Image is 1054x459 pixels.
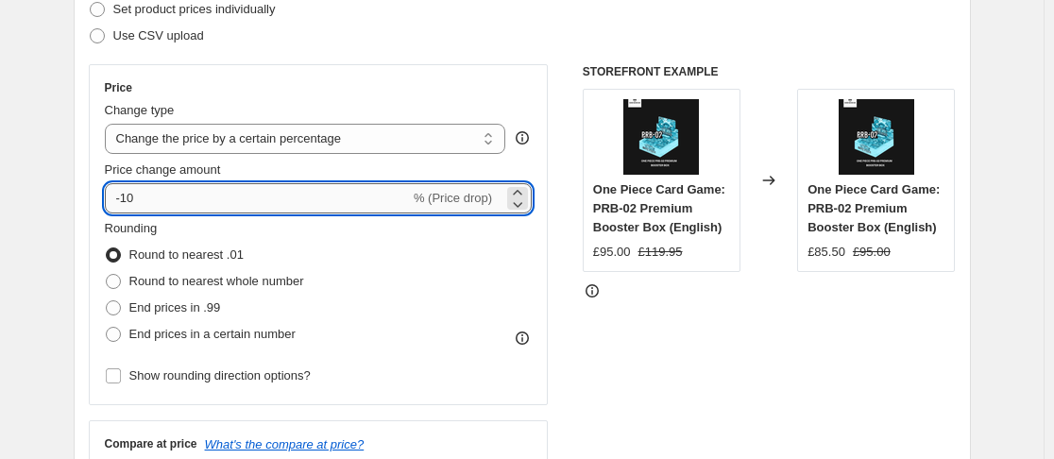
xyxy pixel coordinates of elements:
span: Change type [105,103,175,117]
div: help [513,128,532,147]
h3: Compare at price [105,436,197,451]
strike: £119.95 [638,243,683,262]
span: Use CSV upload [113,28,204,42]
span: Round to nearest whole number [129,274,304,288]
input: -15 [105,183,410,213]
span: Show rounding direction options? [129,368,311,382]
strike: £95.00 [853,243,891,262]
h6: STOREFRONT EXAMPLE [583,64,956,79]
span: End prices in a certain number [129,327,296,341]
span: Round to nearest .01 [129,247,244,262]
span: Rounding [105,221,158,235]
h3: Price [105,80,132,95]
div: £95.00 [593,243,631,262]
span: Set product prices individually [113,2,276,16]
img: 1fe2430f-7a0cf9_116116beb99e4998b32aeb8f93742f7a_mv2_80x.png [839,99,914,175]
span: Price change amount [105,162,221,177]
img: 1fe2430f-7a0cf9_116116beb99e4998b32aeb8f93742f7a_mv2_80x.png [623,99,699,175]
span: End prices in .99 [129,300,221,314]
span: One Piece Card Game: PRB-02 Premium Booster Box (English) [807,182,940,234]
span: One Piece Card Game: PRB-02 Premium Booster Box (English) [593,182,725,234]
span: % (Price drop) [414,191,492,205]
button: What's the compare at price? [205,437,365,451]
div: £85.50 [807,243,845,262]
